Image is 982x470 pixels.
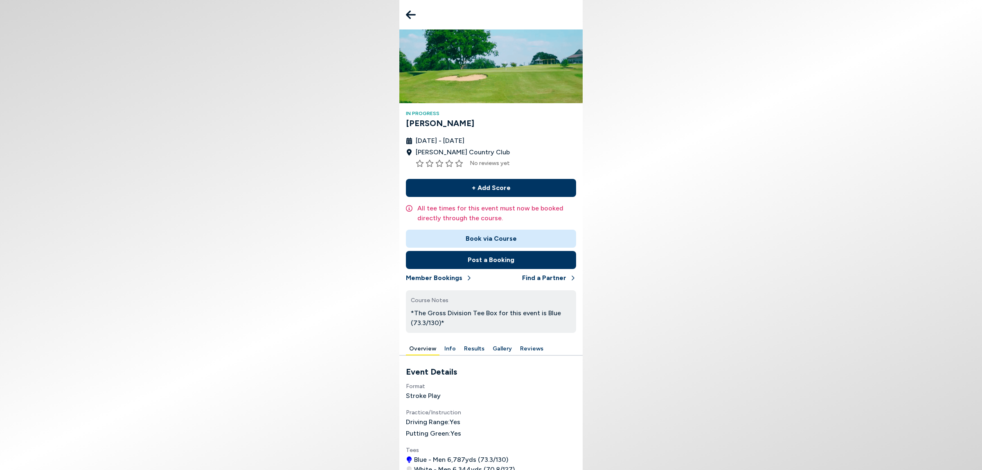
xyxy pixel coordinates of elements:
[517,343,547,355] button: Reviews
[406,230,576,248] button: Book via Course
[441,343,459,355] button: Info
[406,391,576,401] h4: Stroke Play
[406,179,576,197] button: + Add Score
[417,203,576,223] p: All tee times for this event must now be booked directly through the course.
[406,417,576,427] h4: Driving Range: Yes
[489,343,515,355] button: Gallery
[406,251,576,269] button: Post a Booking
[445,159,453,167] button: Rate this item 4 stars
[399,29,583,103] img: Webb Hill
[455,159,463,167] button: Rate this item 5 stars
[399,343,583,355] div: Manage your account
[406,409,461,416] span: Practice/Instruction
[406,447,419,454] span: Tees
[406,383,425,390] span: Format
[406,366,576,378] h3: Event Details
[414,455,508,465] span: Blue - Men 6,787 yds ( 73.3 / 130 )
[416,136,464,146] span: [DATE] - [DATE]
[406,269,472,287] button: Member Bookings
[522,269,576,287] button: Find a Partner
[406,110,576,117] h4: In Progress
[406,343,439,355] button: Overview
[426,159,434,167] button: Rate this item 2 stars
[461,343,488,355] button: Results
[411,297,448,304] span: Course Notes
[416,159,424,167] button: Rate this item 1 stars
[416,147,510,157] span: [PERSON_NAME] Country Club
[406,117,576,129] h3: [PERSON_NAME]
[406,429,576,438] h4: Putting Green: Yes
[435,159,444,167] button: Rate this item 3 stars
[470,159,510,167] span: No reviews yet
[411,308,571,328] p: *The Gross Division Tee Box for this event is Blue (73.3/130)*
